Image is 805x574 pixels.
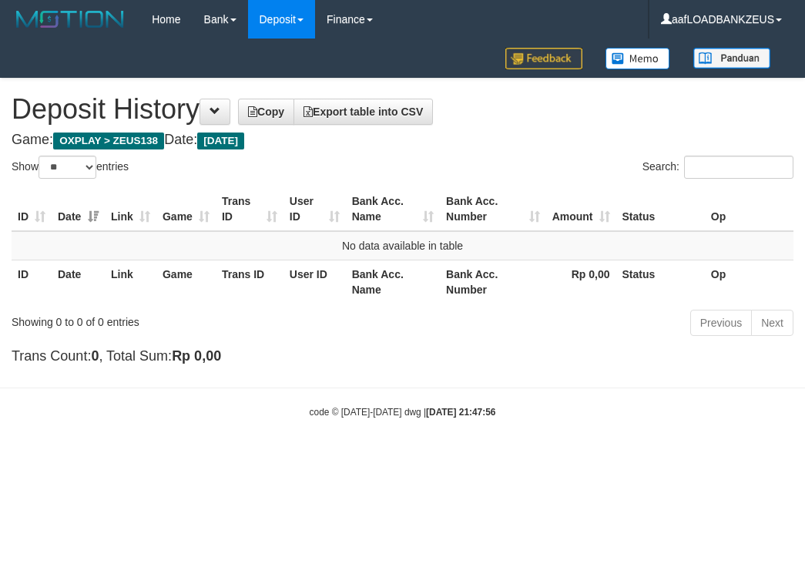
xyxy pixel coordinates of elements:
a: Export table into CSV [293,99,433,125]
h4: Game: Date: [12,133,793,148]
th: User ID [283,260,346,304]
h1: Deposit History [12,94,793,125]
th: Op [705,260,793,304]
div: Showing 0 to 0 of 0 entries [12,308,324,330]
span: Copy [248,106,284,118]
a: Previous [690,310,752,336]
th: Link [105,260,156,304]
th: ID: activate to sort column ascending [12,187,52,231]
a: Copy [238,99,294,125]
th: Bank Acc. Name [346,260,440,304]
th: Game [156,260,216,304]
img: MOTION_logo.png [12,8,129,31]
th: Bank Acc. Number: activate to sort column ascending [440,187,545,231]
th: Bank Acc. Name: activate to sort column ascending [346,187,440,231]
span: Export table into CSV [304,106,423,118]
th: Bank Acc. Number [440,260,545,304]
img: Button%20Memo.svg [605,48,670,69]
th: Status [616,260,705,304]
th: ID [12,260,52,304]
span: [DATE] [197,133,244,149]
th: Amount: activate to sort column ascending [546,187,616,231]
th: Trans ID: activate to sort column ascending [216,187,283,231]
strong: [DATE] 21:47:56 [426,407,495,418]
th: Date [52,260,105,304]
img: Feedback.jpg [505,48,582,69]
th: Trans ID [216,260,283,304]
label: Show entries [12,156,129,179]
select: Showentries [39,156,96,179]
span: OXPLAY > ZEUS138 [53,133,164,149]
th: Link: activate to sort column ascending [105,187,156,231]
strong: Rp 0,00 [172,348,221,364]
th: Game: activate to sort column ascending [156,187,216,231]
th: Status [616,187,705,231]
th: User ID: activate to sort column ascending [283,187,346,231]
small: code © [DATE]-[DATE] dwg | [310,407,496,418]
input: Search: [684,156,793,179]
h4: Trans Count: , Total Sum: [12,349,793,364]
a: Next [751,310,793,336]
th: Date: activate to sort column ascending [52,187,105,231]
label: Search: [642,156,793,179]
strong: 0 [91,348,99,364]
th: Op [705,187,793,231]
strong: Rp 0,00 [572,268,610,280]
td: No data available in table [12,231,793,260]
img: panduan.png [693,48,770,69]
